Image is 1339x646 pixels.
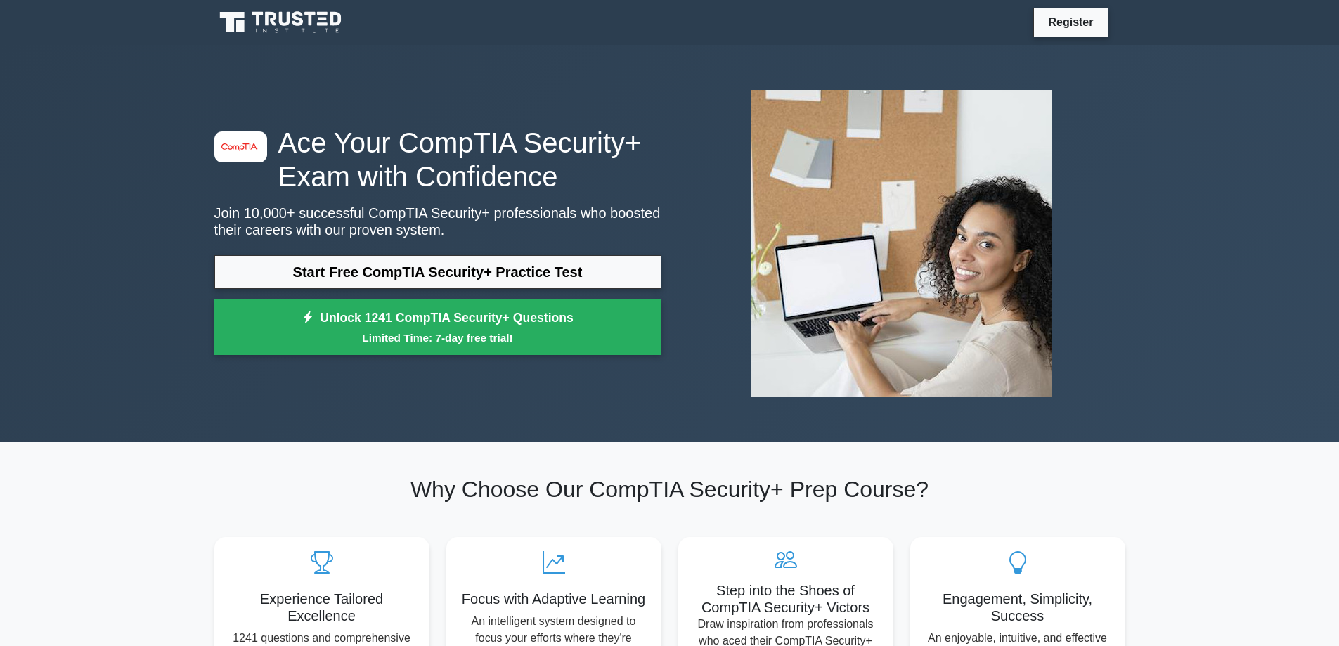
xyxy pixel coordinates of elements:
small: Limited Time: 7-day free trial! [232,330,644,346]
h5: Engagement, Simplicity, Success [921,590,1114,624]
p: Join 10,000+ successful CompTIA Security+ professionals who boosted their careers with our proven... [214,205,661,238]
a: Start Free CompTIA Security+ Practice Test [214,255,661,289]
h5: Focus with Adaptive Learning [458,590,650,607]
a: Unlock 1241 CompTIA Security+ QuestionsLimited Time: 7-day free trial! [214,299,661,356]
a: Register [1040,13,1101,31]
h2: Why Choose Our CompTIA Security+ Prep Course? [214,476,1125,503]
h5: Step into the Shoes of CompTIA Security+ Victors [690,582,882,616]
h5: Experience Tailored Excellence [226,590,418,624]
h1: Ace Your CompTIA Security+ Exam with Confidence [214,126,661,193]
